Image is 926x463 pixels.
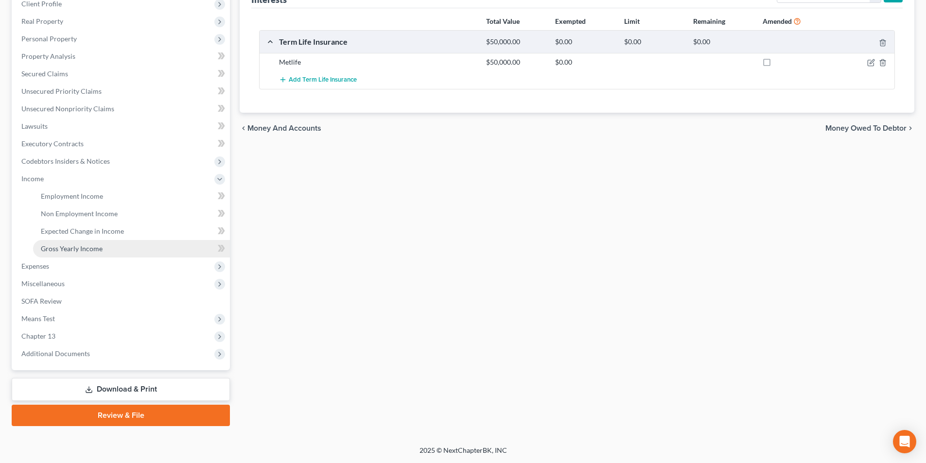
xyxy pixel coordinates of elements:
span: Unsecured Nonpriority Claims [21,104,114,113]
span: Executory Contracts [21,139,84,148]
a: Non Employment Income [33,205,230,223]
span: Gross Yearly Income [41,244,103,253]
span: SOFA Review [21,297,62,305]
div: $50,000.00 [481,37,550,47]
a: SOFA Review [14,292,230,310]
i: chevron_left [240,124,247,132]
strong: Amended [763,17,792,25]
span: Non Employment Income [41,209,118,218]
strong: Remaining [693,17,725,25]
span: Expenses [21,262,49,270]
a: Unsecured Priority Claims [14,83,230,100]
a: Employment Income [33,188,230,205]
span: Means Test [21,314,55,323]
span: Money and Accounts [247,124,321,132]
a: Review & File [12,405,230,426]
a: Lawsuits [14,118,230,135]
a: Download & Print [12,378,230,401]
span: Secured Claims [21,69,68,78]
div: $0.00 [619,37,688,47]
a: Unsecured Nonpriority Claims [14,100,230,118]
div: Term Life Insurance [274,36,481,47]
a: Executory Contracts [14,135,230,153]
span: Money Owed to Debtor [825,124,907,132]
a: Gross Yearly Income [33,240,230,257]
div: $0.00 [550,57,619,67]
a: Secured Claims [14,65,230,83]
strong: Total Value [486,17,520,25]
div: $0.00 [550,37,619,47]
span: Codebtors Insiders & Notices [21,157,110,165]
div: Open Intercom Messenger [893,430,916,453]
strong: Limit [624,17,640,25]
span: Employment Income [41,192,103,200]
a: Expected Change in Income [33,223,230,240]
span: Miscellaneous [21,279,65,288]
span: Personal Property [21,34,77,43]
span: Property Analysis [21,52,75,60]
a: Property Analysis [14,48,230,65]
span: Expected Change in Income [41,227,124,235]
span: Add Term Life Insurance [289,76,357,84]
div: 2025 © NextChapterBK, INC [186,446,740,463]
span: Lawsuits [21,122,48,130]
div: $50,000.00 [481,57,550,67]
span: Unsecured Priority Claims [21,87,102,95]
button: Add Term Life Insurance [279,71,357,89]
span: Real Property [21,17,63,25]
span: Income [21,174,44,183]
div: Metlife [274,57,481,67]
div: $0.00 [688,37,757,47]
button: chevron_left Money and Accounts [240,124,321,132]
span: Additional Documents [21,349,90,358]
span: Chapter 13 [21,332,55,340]
button: Money Owed to Debtor chevron_right [825,124,914,132]
strong: Exempted [555,17,586,25]
i: chevron_right [907,124,914,132]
